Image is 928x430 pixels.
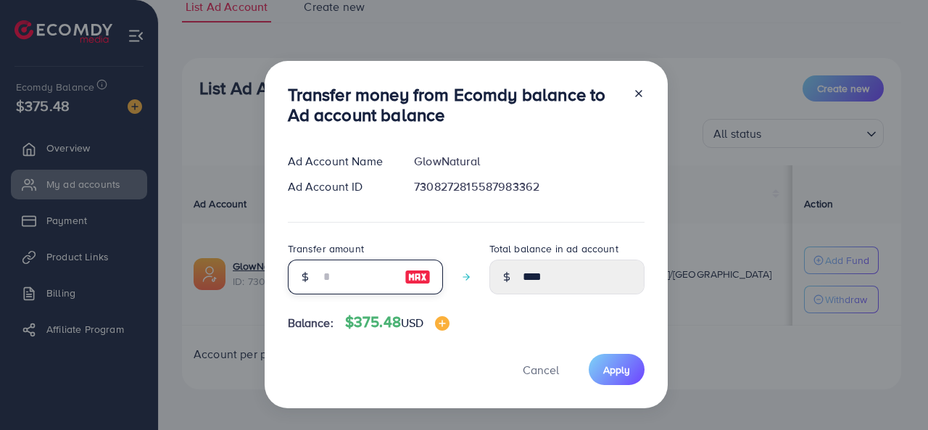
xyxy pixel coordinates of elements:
[288,315,333,331] span: Balance:
[505,354,577,385] button: Cancel
[489,241,618,256] label: Total balance in ad account
[288,84,621,126] h3: Transfer money from Ecomdy balance to Ad account balance
[276,153,403,170] div: Ad Account Name
[276,178,403,195] div: Ad Account ID
[402,153,655,170] div: GlowNatural
[523,362,559,378] span: Cancel
[603,363,630,377] span: Apply
[866,365,917,419] iframe: Chat
[402,178,655,195] div: 7308272815587983362
[405,268,431,286] img: image
[435,316,449,331] img: image
[401,315,423,331] span: USD
[288,241,364,256] label: Transfer amount
[589,354,645,385] button: Apply
[345,313,450,331] h4: $375.48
